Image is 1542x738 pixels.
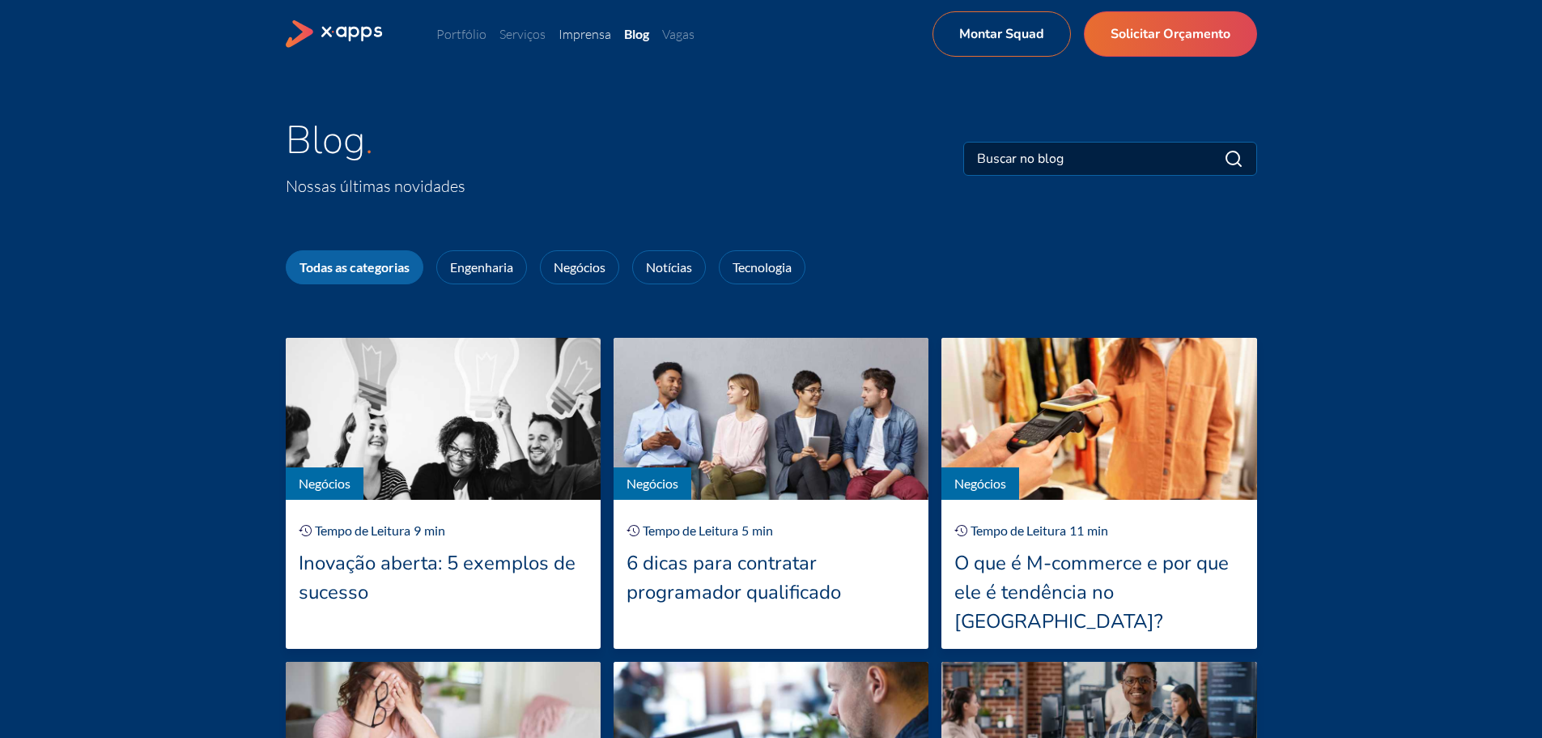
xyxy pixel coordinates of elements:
div: Tempo de Leitura [643,521,738,540]
a: Negócios [299,476,350,491]
a: Engenharia [436,250,527,284]
a: Serviços [499,26,546,42]
div: min [752,521,773,540]
a: Tecnologia [719,250,805,284]
div: min [424,521,445,540]
span: Blog [286,113,365,167]
div: 9 [414,521,421,540]
a: Tempo de Leitura11minO que é M-commerce e por que ele é tendência no [GEOGRAPHIC_DATA]? [941,500,1256,649]
a: Negócios [540,250,619,284]
div: O que é M-commerce e por que ele é tendência no [GEOGRAPHIC_DATA]? [954,548,1243,636]
span: Nossas últimas novidades [286,176,465,196]
a: Negócios [954,476,1006,491]
div: min [1087,521,1108,540]
div: 6 dicas para contratar programador qualificado [627,548,915,607]
a: Blog [624,26,649,41]
a: Montar Squad [932,11,1071,57]
a: Negócios [627,476,678,491]
div: 5 [741,521,749,540]
a: Notícias [632,250,706,284]
a: Vagas [662,26,695,42]
div: Inovação aberta: 5 exemplos de sucesso [299,548,588,607]
a: Portfólio [436,26,486,42]
div: Tempo de Leitura [315,521,410,540]
a: Solicitar Orçamento [1084,11,1257,57]
div: Tempo de Leitura [971,521,1066,540]
input: Buscar no blog [977,149,1141,169]
a: Todas as categorias [286,250,423,284]
a: Tempo de Leitura5min6 dicas para contratar programador qualificado [614,500,928,649]
div: 11 [1069,521,1084,540]
a: Tempo de Leitura9minInovação aberta: 5 exemplos de sucesso [286,500,601,649]
a: Imprensa [559,26,611,42]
